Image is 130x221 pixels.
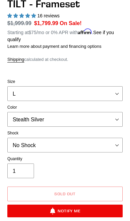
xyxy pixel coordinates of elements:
span: On Sale! [60,19,82,27]
label: Shock [7,130,123,136]
label: Quantity [7,156,123,162]
p: Starting at /mo or 0% APR with . [7,27,123,43]
a: See if you qualify - Learn more about Affirm Financing (opens in modal) [7,30,114,42]
div: calculated at checkout. [7,56,123,63]
span: $75 [29,30,36,35]
button: Sold out [7,187,123,201]
span: 5.00 stars [7,13,37,18]
label: Size [7,79,123,85]
button: Notify Me [7,205,123,217]
span: 16 reviews [37,13,60,18]
a: Shipping [7,57,24,63]
a: Learn more about payment and financing options [7,44,101,49]
label: Color [7,104,123,110]
span: Sold out [54,191,76,196]
span: $1,799.99 [34,20,58,26]
span: Affirm [78,29,92,34]
s: $1,999.99 [7,20,31,26]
